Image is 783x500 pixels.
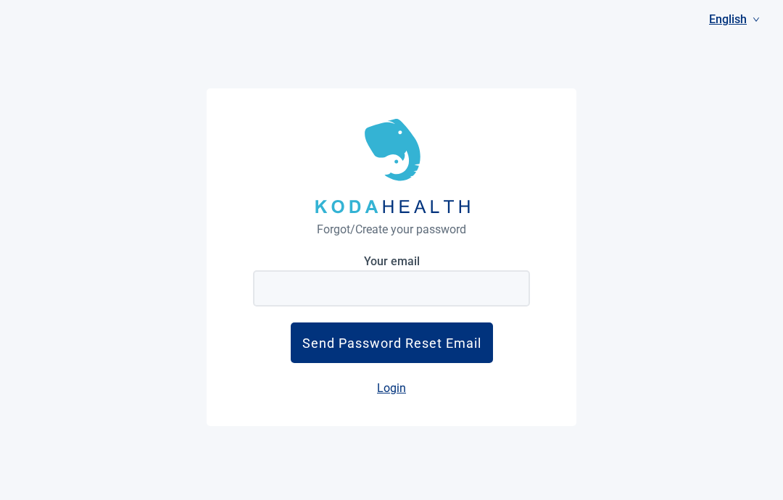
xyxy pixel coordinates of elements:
[703,7,766,31] a: Current language: English
[753,16,760,23] span: down
[291,322,493,363] button: Send Password Reset Email
[267,220,516,238] h1: Forgot/Create your password
[302,336,481,351] div: Send Password Reset Email
[377,381,406,395] a: Login
[253,254,530,268] label: Your email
